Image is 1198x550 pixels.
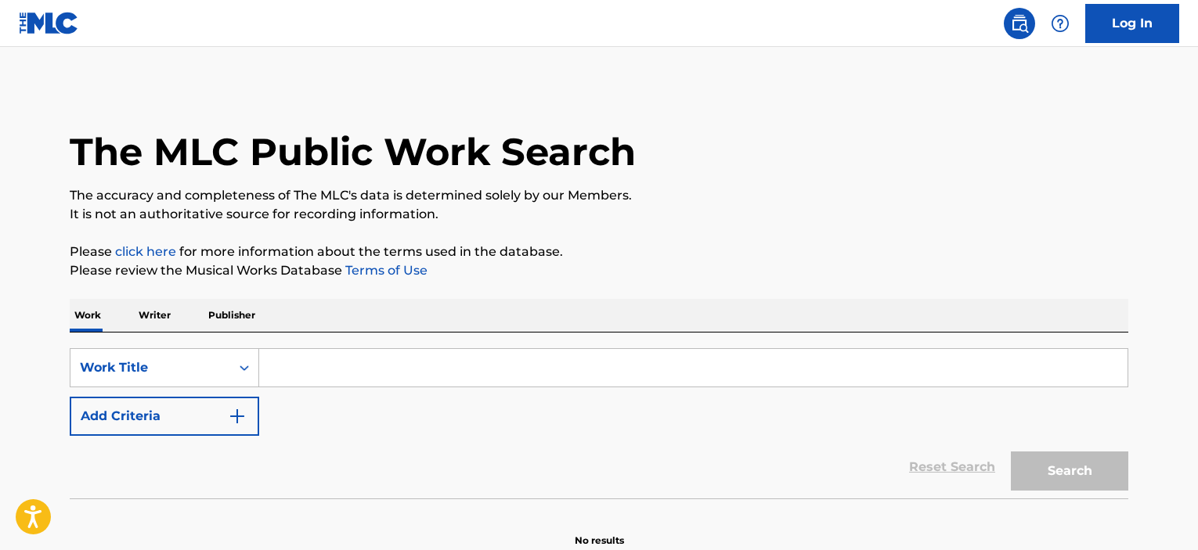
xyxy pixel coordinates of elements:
[342,263,428,278] a: Terms of Use
[1120,475,1198,550] iframe: Chat Widget
[134,299,175,332] p: Writer
[115,244,176,259] a: click here
[1004,8,1035,39] a: Public Search
[70,205,1128,224] p: It is not an authoritative source for recording information.
[80,358,221,377] div: Work Title
[204,299,260,332] p: Publisher
[70,243,1128,261] p: Please for more information about the terms used in the database.
[575,515,624,548] p: No results
[70,261,1128,280] p: Please review the Musical Works Database
[19,12,79,34] img: MLC Logo
[70,299,106,332] p: Work
[70,186,1128,205] p: The accuracy and completeness of The MLC's data is determined solely by our Members.
[1051,14,1070,33] img: help
[70,128,636,175] h1: The MLC Public Work Search
[70,397,259,436] button: Add Criteria
[228,407,247,426] img: 9d2ae6d4665cec9f34b9.svg
[1085,4,1179,43] a: Log In
[1010,14,1029,33] img: search
[70,348,1128,498] form: Search Form
[1045,8,1076,39] div: Help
